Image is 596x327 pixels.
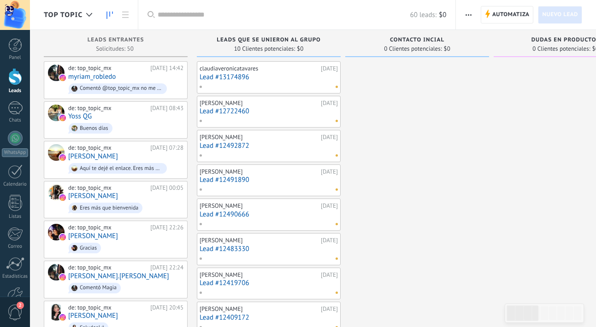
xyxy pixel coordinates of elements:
div: de: top_topic_mx [68,264,147,271]
div: [DATE] 08:43 [150,105,183,112]
a: Lead #13174896 [200,73,338,81]
img: instagram.svg [59,75,66,81]
div: Calendario [2,181,29,187]
a: Lead #12492872 [200,142,338,150]
div: WhatsApp [2,148,28,157]
div: Leads que se unieron al grupo [201,37,336,45]
div: [PERSON_NAME] [200,305,319,313]
a: Lead #12490666 [200,210,338,218]
a: Lead #12409172 [200,314,338,321]
a: Yoss QG [68,112,92,120]
span: No hay nada asignado [336,292,338,294]
div: Comentó Magia [80,285,117,291]
div: adriana_.sainz [48,264,65,280]
span: No hay nada asignado [336,154,338,157]
a: Lead #12491890 [200,176,338,184]
span: $0 [297,46,303,52]
div: [DATE] [321,237,338,244]
span: 60 leads: [410,11,437,19]
div: [DATE] [321,134,338,141]
a: Lead #12722460 [200,107,338,115]
div: Comentó @top_topic_mx no me deja seleccionarlo 😢 [80,85,163,92]
div: Contacto iNCIAL [350,37,484,45]
div: Listas [2,214,29,220]
div: Gaby Cervantes [48,224,65,240]
span: 2 [17,302,24,309]
div: Gracias [80,245,97,251]
a: [PERSON_NAME] [68,232,118,240]
span: TOP TOPIC [44,11,83,19]
a: [PERSON_NAME] [68,152,118,160]
a: Lead #12419706 [200,279,338,287]
span: No hay nada asignado [336,257,338,260]
div: myriam_robledo [48,64,65,81]
img: instagram.svg [59,274,66,280]
div: Estadísticas [2,274,29,280]
div: [PERSON_NAME] [200,202,319,210]
div: Chats [2,117,29,123]
img: instagram.svg [59,154,66,161]
div: Aquí te dejé el enlace. Eres más que bienvenida 🤗 [80,165,163,172]
div: Correo [2,244,29,250]
div: [PERSON_NAME] [200,237,319,244]
span: No hay nada asignado [336,223,338,225]
div: [DATE] 00:05 [150,184,183,192]
div: [DATE] 22:24 [150,264,183,271]
div: [DATE] [321,305,338,313]
img: instagram.svg [59,234,66,240]
div: Panel [2,55,29,61]
div: [PERSON_NAME] [200,271,319,279]
div: Eres más que bienvenida [80,205,138,211]
div: Andrea Torres [48,304,65,321]
div: [DATE] 07:28 [150,144,183,152]
div: de: top_topic_mx [68,105,147,112]
img: instagram.svg [59,194,66,201]
div: Buenos días [80,125,108,132]
div: Leads Entrantes [48,37,183,45]
div: de: top_topic_mx [68,144,147,152]
img: instagram.svg [59,314,66,321]
span: $0 [439,11,446,19]
div: [DATE] [321,65,338,72]
div: [DATE] [321,202,338,210]
a: myriam_robledo [68,73,116,81]
span: No hay nada asignado [336,86,338,88]
span: 0 Clientes potenciales: [532,46,590,52]
div: [DATE] 20:45 [150,304,183,311]
div: [PERSON_NAME] [200,134,319,141]
span: Leads que se unieron al grupo [217,37,320,43]
div: de: top_topic_mx [68,64,147,72]
div: claudiaveronicatavares [200,65,319,72]
div: [DATE] [321,271,338,279]
div: de: top_topic_mx [68,304,147,311]
span: Contacto iNCIAL [390,37,444,43]
span: 10 Clientes potenciales: [234,46,295,52]
a: Lead #12483330 [200,245,338,253]
div: [DATE] 14:42 [150,64,183,72]
span: Solicitudes: 50 [96,46,133,52]
img: instagram.svg [59,115,66,121]
div: Sophie Romero [48,144,65,161]
a: [PERSON_NAME] [68,192,118,200]
span: Leads Entrantes [88,37,144,43]
div: [PERSON_NAME] [200,99,319,107]
a: Automatiza [481,6,533,23]
div: [DATE] [321,99,338,107]
div: Leads [2,88,29,94]
span: $0 [444,46,450,52]
a: [PERSON_NAME].[PERSON_NAME] [68,272,169,280]
span: No hay nada asignado [336,120,338,122]
div: de: top_topic_mx [68,224,147,231]
span: 0 Clientes potenciales: [384,46,442,52]
span: No hay nada asignado [336,188,338,191]
div: [DATE] 22:26 [150,224,183,231]
span: Nuevo lead [542,6,578,23]
div: Anali Gv [48,184,65,201]
div: [PERSON_NAME] [200,168,319,175]
div: Yoss QG [48,105,65,121]
a: Nuevo lead [538,6,582,23]
a: [PERSON_NAME] [68,312,118,320]
span: Automatiza [492,6,530,23]
div: [DATE] [321,168,338,175]
div: de: top_topic_mx [68,184,147,192]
